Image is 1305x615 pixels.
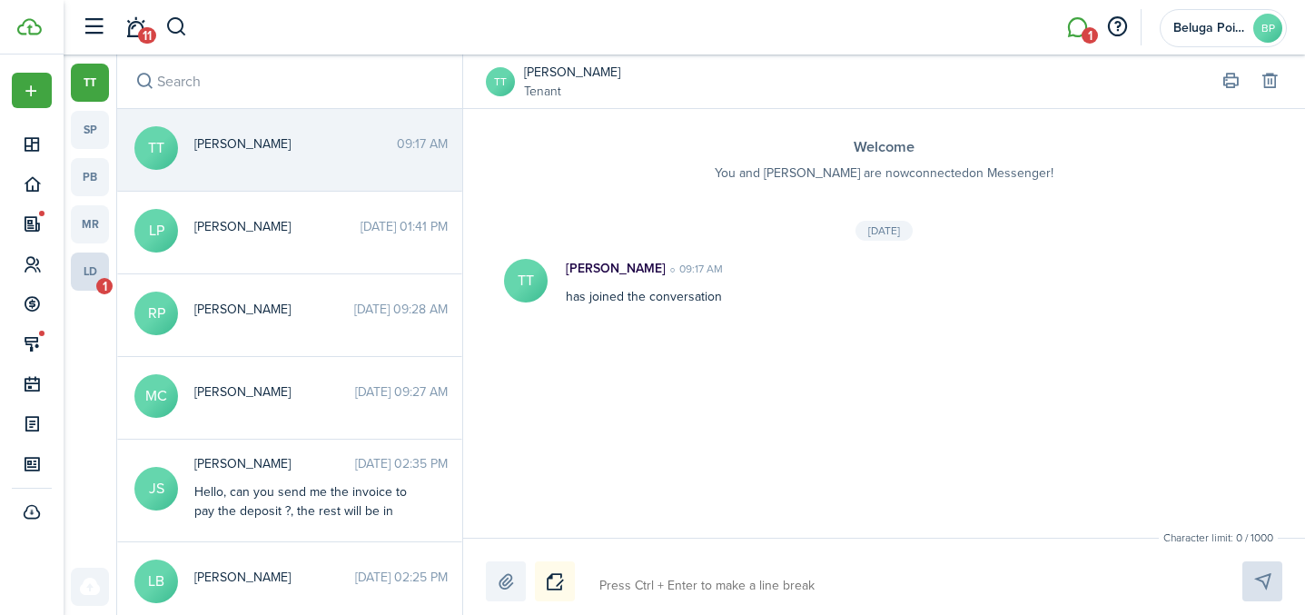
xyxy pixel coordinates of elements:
p: You and [PERSON_NAME] are now connected on Messenger! [499,164,1269,183]
avatar-text: TT [134,126,178,170]
time: 09:17 AM [397,134,448,154]
img: TenantCloud [17,18,42,35]
span: 1 [96,278,113,294]
div: Hello, can you send me the invoice to pay the deposit ?, the rest will be in cash [194,482,421,540]
a: ld [71,253,109,291]
h3: Welcome [499,136,1269,159]
a: mr [71,205,109,243]
input: search [117,55,462,108]
a: TT [486,67,515,96]
span: manuel cornejo [194,382,355,402]
a: Tenant [524,82,620,101]
span: Rene Paz [194,300,354,319]
button: Open resource center [1102,12,1132,43]
span: Jose Sanchez [194,454,355,473]
button: Search [165,12,188,43]
a: [PERSON_NAME] [524,63,620,82]
button: Search [132,69,157,94]
button: Print [1218,69,1243,94]
span: Lakisha bell [194,568,355,587]
div: [DATE] [855,221,913,241]
avatar-text: BP [1253,14,1282,43]
span: Beluga Point Investments LLC [1173,22,1246,35]
time: [DATE] 09:28 AM [354,300,448,319]
avatar-text: RP [134,292,178,335]
time: 09:17 AM [666,261,723,277]
small: Character limit: 0 / 1000 [1159,530,1278,546]
span: Luis Peña [194,217,361,236]
button: Open menu [12,73,52,108]
time: [DATE] 09:27 AM [355,382,448,402]
time: [DATE] 01:41 PM [361,217,448,236]
div: has joined the conversation [548,259,1149,306]
button: Open sidebar [76,10,111,45]
avatar-text: MC [134,374,178,418]
span: 11 [138,27,156,44]
avatar-text: JS [134,467,178,511]
a: tt [71,64,109,102]
time: [DATE] 02:35 PM [355,454,448,473]
a: sp [71,111,109,149]
avatar-text: LB [134,560,178,603]
a: Notifications [118,5,153,51]
a: pb [71,158,109,196]
avatar-text: LP [134,209,178,253]
time: [DATE] 02:25 PM [355,568,448,587]
span: Thomas Tekabo [194,134,397,154]
button: Delete [1257,69,1282,94]
p: [PERSON_NAME] [566,259,666,278]
button: Notice [535,561,575,601]
avatar-text: TT [504,259,548,303]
